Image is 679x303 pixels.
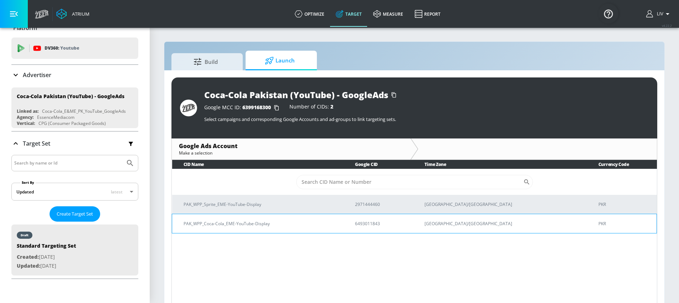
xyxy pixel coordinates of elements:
button: Open Resource Center [598,4,618,24]
div: Vertical: [17,120,35,126]
div: Coca-Cola Pakistan (YouTube) - GoogleAdsLinked as:Coca-Cola_E&ME_PK_YouTube_GoogleAdsAgency:Essen... [11,87,138,128]
div: Google Ads Account [179,142,403,150]
div: Standard Targeting Set [17,242,76,253]
p: [GEOGRAPHIC_DATA]/[GEOGRAPHIC_DATA] [425,220,581,227]
div: Coca-Cola_E&ME_PK_YouTube_GoogleAds [42,108,126,114]
span: v 4.22.2 [662,24,672,27]
span: Launch [253,52,307,69]
label: Sort By [20,180,36,185]
div: Number of CIDs: [289,104,333,111]
a: Report [409,1,446,27]
th: CID Name [172,160,344,169]
a: Atrium [56,9,89,19]
div: Google Ads AccountMake a selection [172,138,411,160]
p: Select campaigns and corresponding Google Accounts and ad-groups to link targeting sets. [204,116,649,122]
div: Coca-Cola Pakistan (YouTube) - GoogleAds [17,93,124,100]
div: Platform [11,18,138,38]
span: Created: [17,253,39,260]
p: Target Set [23,140,50,147]
div: Google MCC ID: [204,104,282,111]
div: Coca-Cola Pakistan (YouTube) - GoogleAds [204,89,388,101]
input: Search by name or Id [14,158,122,168]
span: 2 [330,103,333,110]
div: Search CID Name or Number [296,175,533,189]
p: Platform [13,24,37,32]
div: Target Set [11,132,138,155]
button: Liv [646,10,672,18]
div: Target Set [11,155,138,278]
span: Updated: [17,262,40,269]
div: Make a selection [179,150,403,156]
p: [DATE] [17,262,76,271]
div: Updated [16,189,34,195]
p: PKR [598,201,651,208]
p: [DATE] [17,253,76,262]
span: login as: liv.ho@zefr.com [654,11,663,16]
nav: list of Target Set [11,222,138,278]
span: Build [179,53,233,70]
div: EssenceMediacom [37,114,74,120]
th: Time Zone [413,160,587,169]
div: Linked as: [17,108,38,114]
div: DV360: Youtube [11,37,138,59]
div: draftStandard Targeting SetCreated:[DATE]Updated:[DATE] [11,224,138,276]
button: Create Target Set [50,206,100,222]
span: Create Target Set [57,210,93,218]
th: Google CID [344,160,413,169]
div: draft [21,233,29,237]
div: Advertiser [11,65,138,85]
p: PKR [598,220,651,227]
input: Search CID Name or Number [296,175,523,189]
p: PAK_WPP_Coca-Cola_EME-YouTube-Display [184,220,338,227]
div: Agency: [17,114,34,120]
p: PAK_WPP_Sprite_EME-YouTube-Display [184,201,338,208]
p: 6493011843 [355,220,408,227]
th: Currency Code [587,160,657,169]
div: Atrium [69,11,89,17]
p: DV360: [45,44,79,52]
p: Advertiser [23,71,51,79]
a: Target [330,1,367,27]
p: 2971444460 [355,201,408,208]
a: measure [367,1,409,27]
a: optimize [289,1,330,27]
p: Youtube [60,44,79,52]
p: [GEOGRAPHIC_DATA]/[GEOGRAPHIC_DATA] [425,201,581,208]
span: latest [111,189,123,195]
div: CPG (Consumer Packaged Goods) [38,120,106,126]
span: 6399168300 [242,104,271,111]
